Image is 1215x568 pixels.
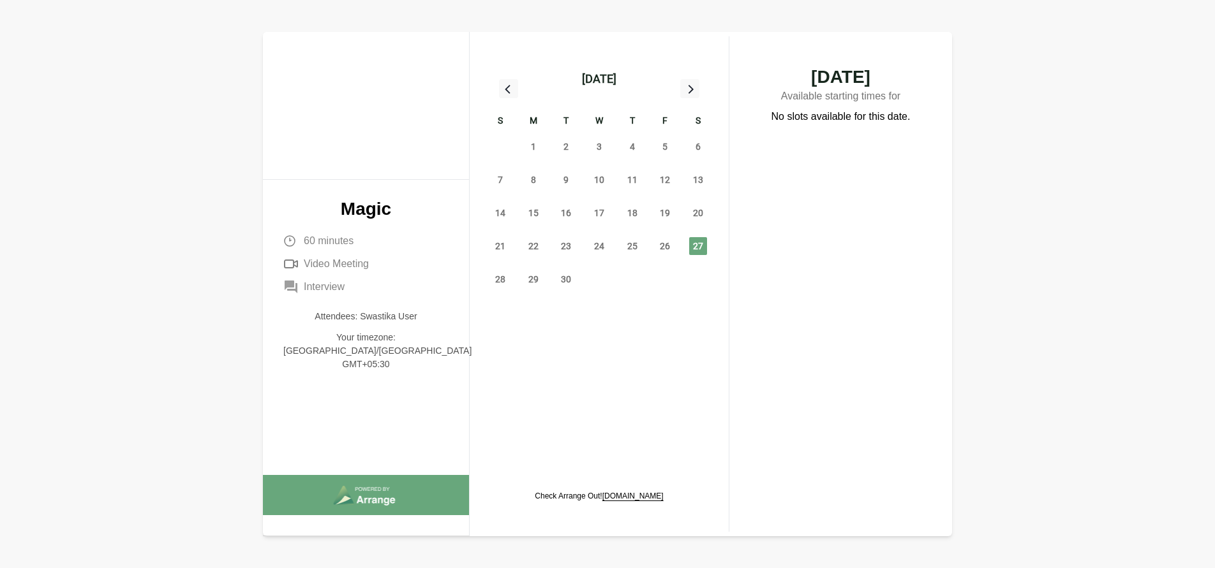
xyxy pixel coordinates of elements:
[525,171,542,189] span: Monday, September 8, 2025
[517,113,550,130] div: M
[525,237,542,255] span: Monday, September 22, 2025
[304,233,354,249] span: 60 minutes
[656,237,674,255] span: Friday, September 26, 2025
[582,70,616,88] div: [DATE]
[590,138,608,156] span: Wednesday, September 3, 2025
[656,138,674,156] span: Friday, September 5, 2025
[689,171,707,189] span: Saturday, September 13, 2025
[283,310,449,323] p: Attendees: Swastika User
[525,204,542,222] span: Monday, September 15, 2025
[623,171,641,189] span: Thursday, September 11, 2025
[549,113,583,130] div: T
[557,270,575,288] span: Tuesday, September 30, 2025
[602,492,664,500] a: [DOMAIN_NAME]
[491,204,509,222] span: Sunday, September 14, 2025
[491,270,509,288] span: Sunday, September 28, 2025
[304,256,369,272] span: Video Meeting
[557,237,575,255] span: Tuesday, September 23, 2025
[689,237,707,255] span: Saturday, September 27, 2025
[583,113,616,130] div: W
[491,171,509,189] span: Sunday, September 7, 2025
[682,113,715,130] div: S
[590,171,608,189] span: Wednesday, September 10, 2025
[649,113,682,130] div: F
[557,171,575,189] span: Tuesday, September 9, 2025
[616,113,649,130] div: T
[623,237,641,255] span: Thursday, September 25, 2025
[689,138,707,156] span: Saturday, September 6, 2025
[623,138,641,156] span: Thursday, September 4, 2025
[771,109,911,124] p: No slots available for this date.
[623,204,641,222] span: Thursday, September 18, 2025
[525,138,542,156] span: Monday, September 1, 2025
[283,331,449,371] p: Your timezone: [GEOGRAPHIC_DATA]/[GEOGRAPHIC_DATA] GMT+05:30
[557,204,575,222] span: Tuesday, September 16, 2025
[689,204,707,222] span: Saturday, September 20, 2025
[755,68,927,86] span: [DATE]
[590,204,608,222] span: Wednesday, September 17, 2025
[535,491,663,501] p: Check Arrange Out!
[656,171,674,189] span: Friday, September 12, 2025
[491,237,509,255] span: Sunday, September 21, 2025
[525,270,542,288] span: Monday, September 29, 2025
[755,86,927,109] p: Available starting times for
[484,113,517,130] div: S
[590,237,608,255] span: Wednesday, September 24, 2025
[557,138,575,156] span: Tuesday, September 2, 2025
[656,204,674,222] span: Friday, September 19, 2025
[304,279,345,295] span: Interview
[283,200,449,218] p: Magic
